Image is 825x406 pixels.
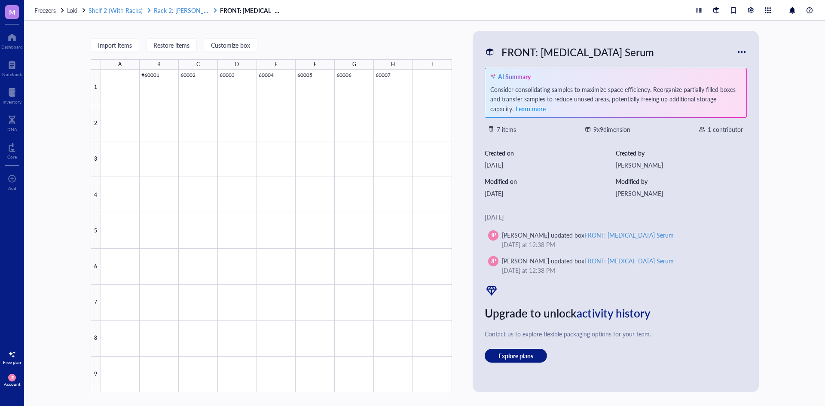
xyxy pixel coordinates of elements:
div: Dashboard [1,44,23,49]
a: DNA [7,113,17,132]
div: [DATE] [485,160,616,170]
div: Inventory [3,99,21,104]
div: C [196,59,200,70]
div: 9 x 9 dimension [593,125,630,134]
div: A [118,59,122,70]
div: Created by [616,148,747,158]
button: Import items [91,38,139,52]
span: JP [491,257,496,265]
div: 8 [91,321,101,356]
div: G [352,59,356,70]
button: Learn more [515,104,546,114]
div: B [157,59,161,70]
div: 3 [91,141,101,177]
div: 1 [91,70,101,105]
a: FRONT: [MEDICAL_DATA] Serum [220,6,284,14]
div: 2 [91,105,101,141]
span: activity history [577,305,651,321]
span: Loki [67,6,77,15]
a: Freezers [34,6,65,14]
a: Core [7,140,17,159]
div: [DATE] at 12:38 PM [502,240,736,249]
div: F [314,59,317,70]
div: Core [7,154,17,159]
div: 9 [91,357,101,392]
div: Consider consolidating samples to maximize space efficiency. Reorganize partially filled boxes an... [490,85,741,114]
div: [PERSON_NAME] [616,189,747,198]
button: Explore plans [485,349,547,363]
div: [PERSON_NAME] updated box [502,230,674,240]
div: Account [4,382,21,387]
div: FRONT: [MEDICAL_DATA] Serum [498,43,658,61]
span: M [9,6,15,17]
span: Customize box [211,42,250,49]
button: Customize box [204,38,257,52]
a: Dashboard [1,31,23,49]
div: 6 [91,249,101,284]
a: Loki [67,6,87,14]
a: Shelf 2 (With Racks)Rack 2: [PERSON_NAME]/[PERSON_NAME] Lab (EPICenter) [89,6,218,14]
div: [DATE] at 12:38 PM [502,266,736,275]
div: 1 contributor [708,125,743,134]
span: Restore items [153,42,189,49]
div: Contact us to explore flexible packaging options for your team. [485,329,747,339]
a: JP[PERSON_NAME] updated boxFRONT: [MEDICAL_DATA] Serum[DATE] at 12:38 PM [485,227,747,253]
div: 4 [91,177,101,213]
span: Rack 2: [PERSON_NAME]/[PERSON_NAME] Lab (EPICenter) [154,6,315,15]
span: Shelf 2 (With Racks) [89,6,143,15]
span: Import items [98,42,132,49]
span: JP [10,375,14,380]
span: Freezers [34,6,56,15]
div: DNA [7,127,17,132]
button: Restore items [146,38,197,52]
div: AI Summary [498,72,531,81]
div: Add [8,186,16,191]
div: Modified on [485,177,616,186]
div: [PERSON_NAME] updated box [502,256,674,266]
a: Notebook [2,58,22,77]
div: 7 [91,285,101,321]
div: Modified by [616,177,747,186]
a: Inventory [3,85,21,104]
div: Free plan [3,360,21,365]
div: 7 items [497,125,516,134]
div: [DATE] [485,189,616,198]
div: Upgrade to unlock [485,304,747,322]
div: FRONT: [MEDICAL_DATA] Serum [584,231,674,239]
div: I [431,59,433,70]
span: Explore plans [498,352,533,360]
div: [DATE] [485,212,747,222]
div: E [275,59,278,70]
div: D [235,59,239,70]
div: FRONT: [MEDICAL_DATA] Serum [584,256,674,265]
div: Notebook [2,72,22,77]
div: 5 [91,213,101,249]
div: [PERSON_NAME] [616,160,747,170]
a: JP[PERSON_NAME] updated boxFRONT: [MEDICAL_DATA] Serum[DATE] at 12:38 PM [485,253,747,278]
div: H [391,59,395,70]
div: Created on [485,148,616,158]
span: JP [491,232,496,239]
span: Learn more [516,104,546,113]
a: Explore plans [485,349,747,363]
